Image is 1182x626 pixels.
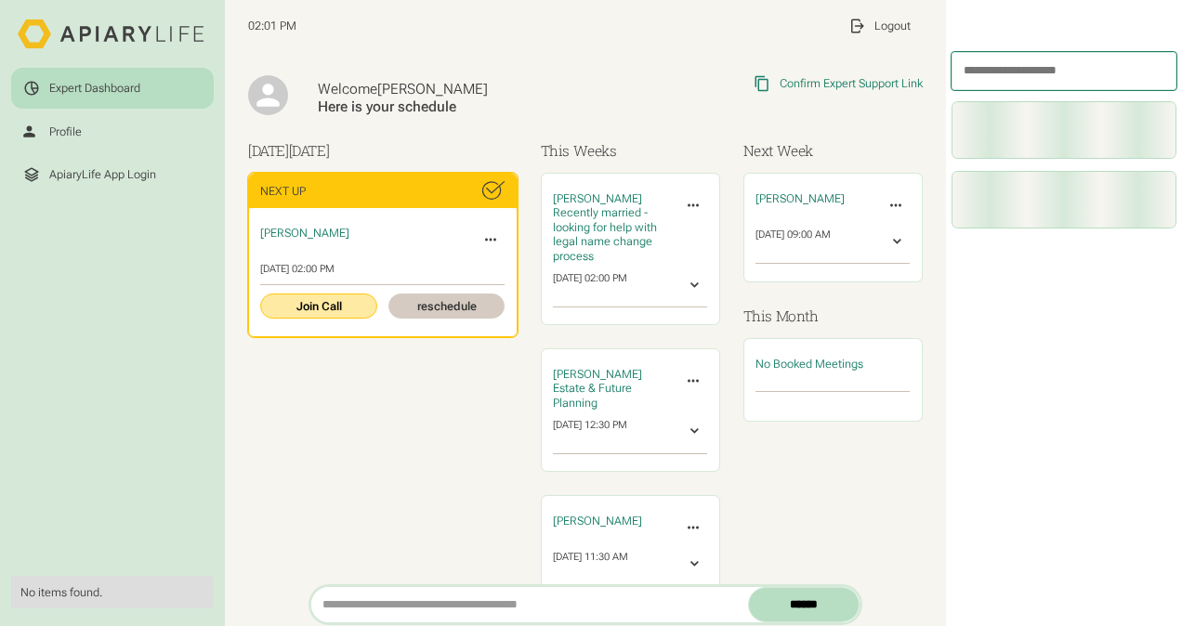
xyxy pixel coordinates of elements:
[743,140,923,162] h3: Next Week
[837,6,923,46] a: Logout
[553,191,642,205] span: [PERSON_NAME]
[553,367,642,381] span: [PERSON_NAME]
[780,76,923,91] div: Confirm Expert Support Link
[553,272,627,298] div: [DATE] 02:00 PM
[743,306,923,327] h3: This Month
[49,124,82,139] div: Profile
[553,381,632,410] span: Estate & Future Planning
[553,514,642,528] span: [PERSON_NAME]
[755,191,845,205] span: [PERSON_NAME]
[289,141,330,160] span: [DATE]
[260,184,306,199] div: Next Up
[248,140,518,162] h3: [DATE]
[541,140,720,162] h3: This Weeks
[755,228,831,254] div: [DATE] 09:00 AM
[318,81,618,98] div: Welcome
[553,205,657,263] span: Recently married - looking for help with legal name change process
[874,19,911,33] div: Logout
[11,154,213,194] a: ApiaryLife App Login
[49,167,156,182] div: ApiaryLife App Login
[20,585,204,600] div: No items found.
[318,98,618,116] div: Here is your schedule
[553,551,628,577] div: [DATE] 11:30 AM
[11,111,213,151] a: Profile
[388,293,505,319] a: reschedule
[49,81,140,96] div: Expert Dashboard
[260,226,349,240] span: [PERSON_NAME]
[260,293,376,319] a: Join Call
[377,81,488,98] span: [PERSON_NAME]
[11,68,213,108] a: Expert Dashboard
[248,19,296,33] span: 02:01 PM
[553,419,627,445] div: [DATE] 12:30 PM
[755,357,863,371] span: No Booked Meetings
[260,263,505,276] div: [DATE] 02:00 PM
